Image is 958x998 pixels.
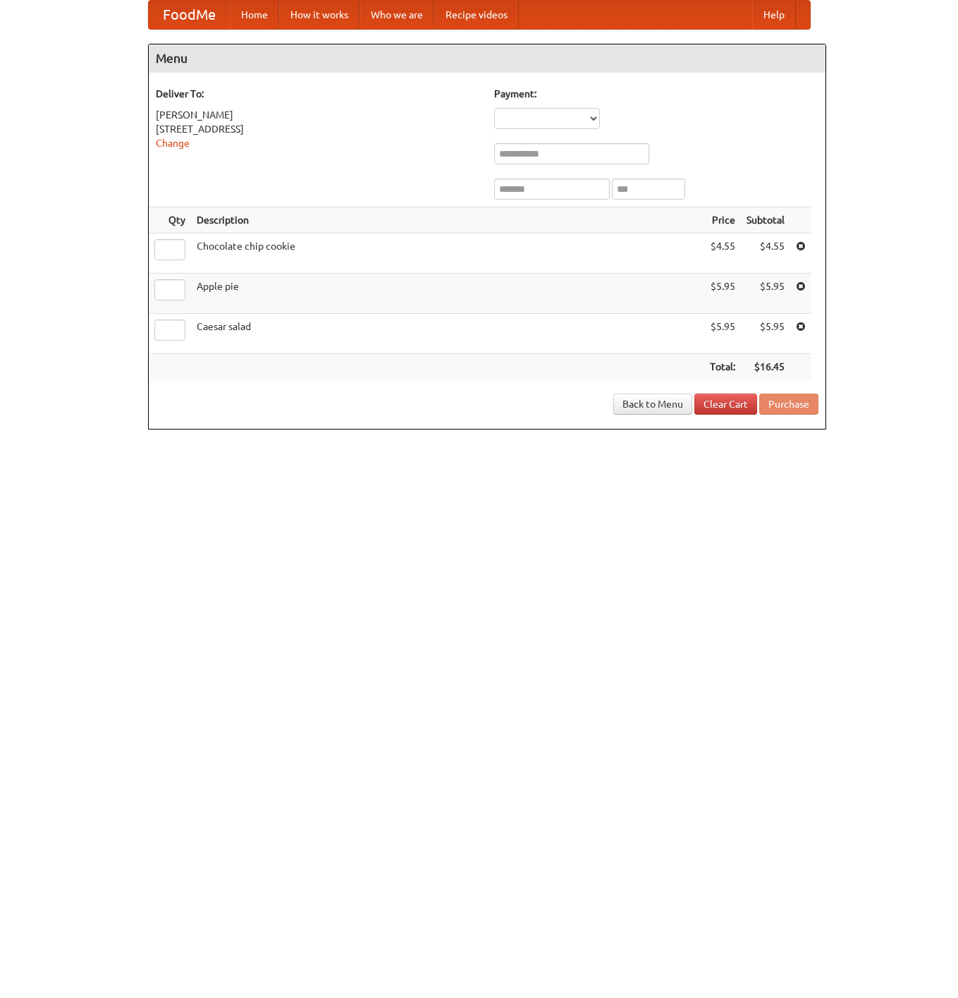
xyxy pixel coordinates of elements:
[741,314,790,354] td: $5.95
[704,314,741,354] td: $5.95
[191,314,704,354] td: Caesar salad
[156,108,480,122] div: [PERSON_NAME]
[694,394,757,415] a: Clear Cart
[156,138,190,149] a: Change
[149,1,230,29] a: FoodMe
[741,207,790,233] th: Subtotal
[704,207,741,233] th: Price
[156,122,480,136] div: [STREET_ADDRESS]
[191,233,704,274] td: Chocolate chip cookie
[704,354,741,380] th: Total:
[741,274,790,314] td: $5.95
[704,274,741,314] td: $5.95
[494,87,818,101] h5: Payment:
[156,87,480,101] h5: Deliver To:
[279,1,360,29] a: How it works
[741,233,790,274] td: $4.55
[149,44,825,73] h4: Menu
[360,1,434,29] a: Who we are
[752,1,796,29] a: Help
[434,1,519,29] a: Recipe videos
[759,394,818,415] button: Purchase
[741,354,790,380] th: $16.45
[149,207,191,233] th: Qty
[613,394,692,415] a: Back to Menu
[191,207,704,233] th: Description
[704,233,741,274] td: $4.55
[230,1,279,29] a: Home
[191,274,704,314] td: Apple pie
